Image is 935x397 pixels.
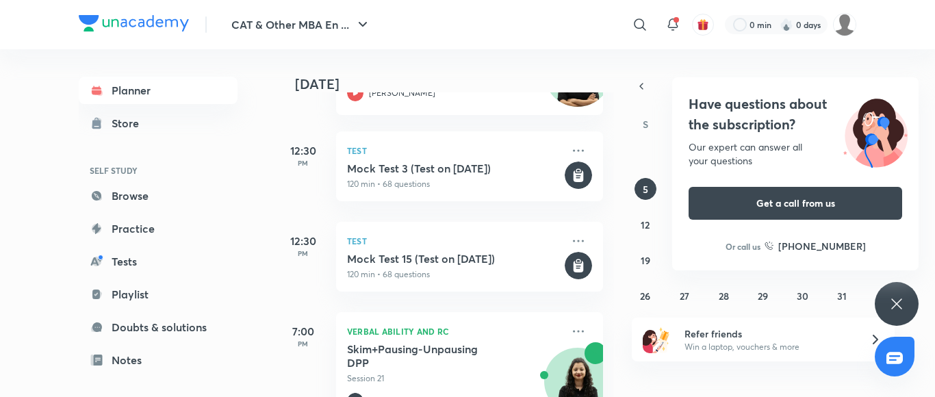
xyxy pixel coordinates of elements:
a: Practice [79,215,238,242]
h5: 12:30 [276,233,331,249]
a: Company Logo [79,15,189,35]
button: October 28, 2025 [713,285,735,307]
p: PM [276,249,331,257]
abbr: October 5, 2025 [643,183,648,196]
h5: Mock Test 15 (Test on 5.10.2025) [347,252,562,266]
a: Tests [79,248,238,275]
a: Doubts & solutions [79,313,238,341]
abbr: October 29, 2025 [758,290,768,303]
a: Browse [79,182,238,209]
img: streak [780,18,793,31]
h6: [PHONE_NUMBER] [778,239,866,253]
h5: 7:00 [276,323,331,340]
abbr: October 28, 2025 [719,290,729,303]
a: Planner [79,77,238,104]
button: CAT & Other MBA En ... [223,11,379,38]
p: [PERSON_NAME] [369,87,435,99]
h6: SELF STUDY [79,159,238,182]
img: Company Logo [79,15,189,31]
button: [DATE] [651,77,875,96]
p: 120 min • 68 questions [347,268,562,281]
a: Playlist [79,281,238,308]
h4: [DATE] [295,76,617,92]
button: avatar [692,14,714,36]
a: Notes [79,346,238,374]
button: October 30, 2025 [791,285,813,307]
h5: 12:30 [276,142,331,159]
h4: Have questions about the subscription? [689,94,902,135]
button: October 29, 2025 [752,285,774,307]
abbr: October 31, 2025 [837,290,847,303]
p: Test [347,233,562,249]
p: 120 min • 68 questions [347,178,562,190]
p: Or call us [726,240,760,253]
img: avatar [697,18,709,31]
button: Get a call from us [689,187,902,220]
a: [PHONE_NUMBER] [765,239,866,253]
p: PM [276,340,331,348]
button: October 26, 2025 [635,285,656,307]
button: October 27, 2025 [674,285,695,307]
button: October 19, 2025 [635,249,656,271]
abbr: October 27, 2025 [680,290,689,303]
p: Win a laptop, vouchers & more [684,341,853,353]
a: Store [79,110,238,137]
button: October 12, 2025 [635,214,656,235]
p: Session 21 [347,372,562,385]
abbr: October 19, 2025 [641,254,650,267]
button: October 31, 2025 [831,285,853,307]
p: Verbal Ability and RC [347,323,562,340]
img: referral [643,326,670,353]
h6: Refer friends [684,326,853,341]
p: PM [276,159,331,167]
abbr: Sunday [643,118,648,131]
div: Our expert can answer all your questions [689,140,902,168]
abbr: October 12, 2025 [641,218,650,231]
div: Store [112,115,147,131]
h5: Mock Test 3 (Test on 05.10.2025) [347,162,562,175]
abbr: October 30, 2025 [797,290,808,303]
abbr: October 26, 2025 [640,290,650,303]
p: Test [347,142,562,159]
button: October 5, 2025 [635,178,656,200]
img: chirag [833,13,856,36]
img: ttu_illustration_new.svg [832,94,919,168]
h5: Skim+Pausing-Unpausing DPP [347,342,517,370]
